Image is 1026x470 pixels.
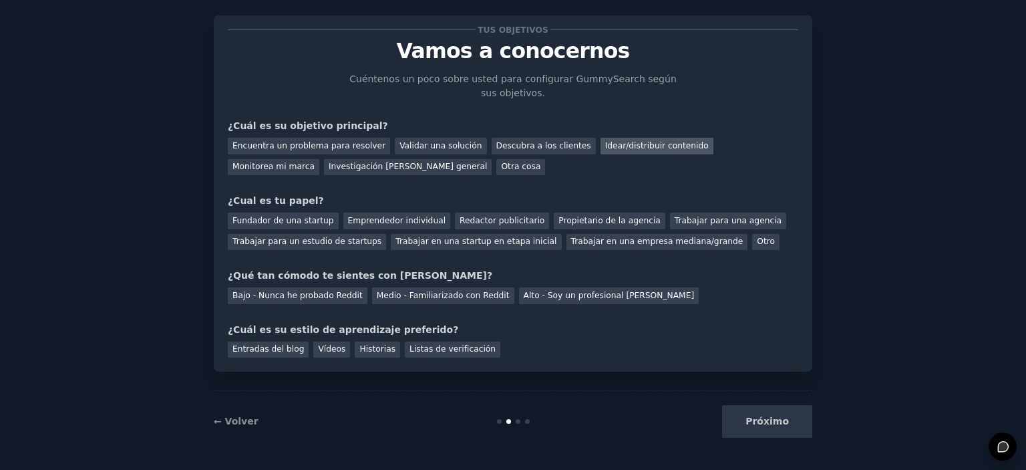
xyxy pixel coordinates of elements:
[571,237,743,246] font: Trabajar en una empresa mediana/grande
[605,141,709,150] font: Idear/distribuir contenido
[409,344,496,354] font: Listas de verificación
[675,216,782,225] font: Trabajar para una agencia
[377,291,510,300] font: Medio - Familiarizado con Reddit
[228,270,492,281] font: ¿Qué tan cómodo te sientes con [PERSON_NAME]?
[359,344,395,354] font: Historias
[478,25,548,35] font: Tus objetivos
[228,195,324,206] font: ¿Cual es tu papel?
[232,162,315,171] font: Monitorea mi marca
[214,416,259,427] a: ← Volver
[232,291,363,300] font: Bajo - Nunca he probado Reddit
[501,162,540,171] font: Otra cosa
[232,344,304,354] font: Entradas del blog
[232,216,334,225] font: Fundador de una startup
[496,141,591,150] font: Descubra a los clientes
[228,120,388,131] font: ¿Cuál es su objetivo principal?
[524,291,695,300] font: Alto - Soy un profesional [PERSON_NAME]
[232,141,385,150] font: Encuentra un problema para resolver
[757,237,775,246] font: Otro
[558,216,661,225] font: Propietario de la agencia
[232,237,381,246] font: Trabajar para un estudio de startups
[399,141,482,150] font: Validar una solución
[318,344,345,354] font: Vídeos
[349,74,677,98] font: Cuéntenos un poco sobre usted para configurar GummySearch según sus objetivos.
[348,216,446,225] font: Emprendedor individual
[395,237,556,246] font: Trabajar en una startup en etapa inicial
[329,162,488,171] font: Investigación [PERSON_NAME] general
[397,39,630,63] font: Vamos a conocernos
[228,324,458,335] font: ¿Cuál es su estilo de aprendizaje preferido?
[460,216,544,225] font: Redactor publicitario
